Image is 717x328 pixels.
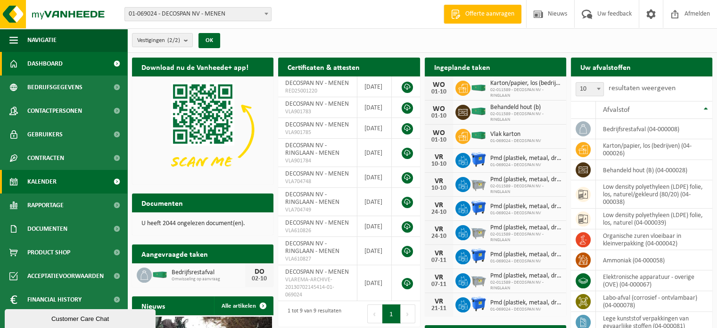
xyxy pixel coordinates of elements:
[429,257,448,264] div: 07-11
[357,167,392,188] td: [DATE]
[357,237,392,265] td: [DATE]
[470,200,486,216] img: WB-1100-HPE-BE-01
[490,232,561,243] span: 02-011589 - DECOSPAN NV - RINGLAAN
[470,176,486,192] img: WB-2500-GAL-GY-01
[27,28,57,52] span: Navigatie
[285,170,349,177] span: DECOSPAN NV - MENEN
[429,298,448,305] div: VR
[429,161,448,168] div: 10-10
[172,269,245,277] span: Bedrijfsrestafval
[429,233,448,240] div: 24-10
[27,76,82,99] span: Bedrijfsgegevens
[124,7,272,21] span: 01-069024 - DECOSPAN NV - MENEN
[429,105,448,113] div: WO
[285,191,339,206] span: DECOSPAN NV - RINGLAAN - MENEN
[27,241,70,264] span: Product Shop
[401,304,415,323] button: Next
[429,250,448,257] div: VR
[490,203,561,210] span: Pmd (plastiek, metaal, drankkartons) (bedrijven)
[132,193,192,212] h2: Documenten
[357,76,392,97] td: [DATE]
[429,209,448,216] div: 24-10
[470,131,486,140] img: HK-XC-40-GN-00
[429,129,448,137] div: WO
[490,138,541,144] span: 01-069024 - DECOSPAN NV
[285,157,349,165] span: VLA901784
[429,226,448,233] div: VR
[382,304,401,323] button: 1
[132,33,193,47] button: Vestigingen(2/2)
[470,151,486,168] img: WB-1100-HPE-BE-01
[429,202,448,209] div: VR
[132,296,174,315] h2: Nieuws
[490,272,561,280] span: Pmd (plastiek, metaal, drankkartons) (bedrijven)
[125,8,271,21] span: 01-069024 - DECOSPAN NV - MENEN
[490,104,561,111] span: Behandeld hout (b)
[429,113,448,119] div: 01-10
[278,58,369,76] h2: Certificaten & attesten
[27,170,57,193] span: Kalender
[357,265,392,301] td: [DATE]
[609,84,676,92] label: resultaten weergeven
[490,259,561,264] span: 01-069024 - DECOSPAN NV
[27,193,64,217] span: Rapportage
[285,227,349,235] span: VLA610826
[27,264,104,288] span: Acceptatievoorwaarden
[283,303,341,324] div: 1 tot 9 van 9 resultaten
[429,153,448,161] div: VR
[285,240,339,255] span: DECOSPAN NV - RINGLAAN - MENEN
[152,270,168,278] img: HK-XC-30-GN-00
[285,219,349,227] span: DECOSPAN NV - MENEN
[198,33,220,48] button: OK
[596,229,712,250] td: organische zuren vloeibaar in kleinverpakking (04-000042)
[357,118,392,139] td: [DATE]
[490,299,561,307] span: Pmd (plastiek, metaal, drankkartons) (bedrijven)
[429,137,448,143] div: 01-10
[490,162,561,168] span: 01-069024 - DECOSPAN NV
[490,307,561,312] span: 01-069024 - DECOSPAN NV
[490,111,561,123] span: 02-011589 - DECOSPAN NV - RINGLAAN
[429,89,448,95] div: 01-10
[27,146,64,170] span: Contracten
[141,220,264,227] p: U heeft 2044 ongelezen document(en).
[27,123,63,146] span: Gebruikers
[490,131,541,138] span: Vlak karton
[357,216,392,237] td: [DATE]
[596,139,712,160] td: karton/papier, los (bedrijven) (04-000026)
[27,217,67,241] span: Documenten
[596,291,712,312] td: labo-afval (corrosief - ontvlambaar) (04-000078)
[250,276,269,282] div: 02-10
[172,277,245,282] span: Omwisseling op aanvraag
[27,288,82,311] span: Financial History
[285,129,349,136] span: VLA901785
[571,58,640,76] h2: Uw afvalstoffen
[357,97,392,118] td: [DATE]
[470,296,486,312] img: WB-1100-HPE-BE-01
[470,248,486,264] img: WB-1100-HPE-BE-01
[470,272,486,288] img: WB-2500-GAL-GY-01
[470,107,486,116] img: HK-XC-40-GN-00
[429,177,448,185] div: VR
[357,139,392,167] td: [DATE]
[444,5,521,24] a: Offerte aanvragen
[285,108,349,116] span: VLA901783
[27,99,82,123] span: Contactpersonen
[470,83,486,92] img: HK-XC-30-GN-00
[490,251,561,259] span: Pmd (plastiek, metaal, drankkartons) (bedrijven)
[285,206,349,214] span: VLA704749
[285,255,349,263] span: VLA610827
[490,184,561,195] span: 02-011589 - DECOSPAN NV - RINGLAAN
[167,37,180,43] count: (2/2)
[5,307,157,328] iframe: chat widget
[490,87,561,99] span: 02-011589 - DECOSPAN NV - RINGLAAN
[576,82,604,96] span: 10
[429,81,448,89] div: WO
[429,281,448,288] div: 07-11
[27,52,63,76] span: Dashboard
[429,185,448,192] div: 10-10
[285,87,349,95] span: RED25001220
[429,274,448,281] div: VR
[470,224,486,240] img: WB-2500-GAL-GY-01
[132,76,273,183] img: Download de VHEPlus App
